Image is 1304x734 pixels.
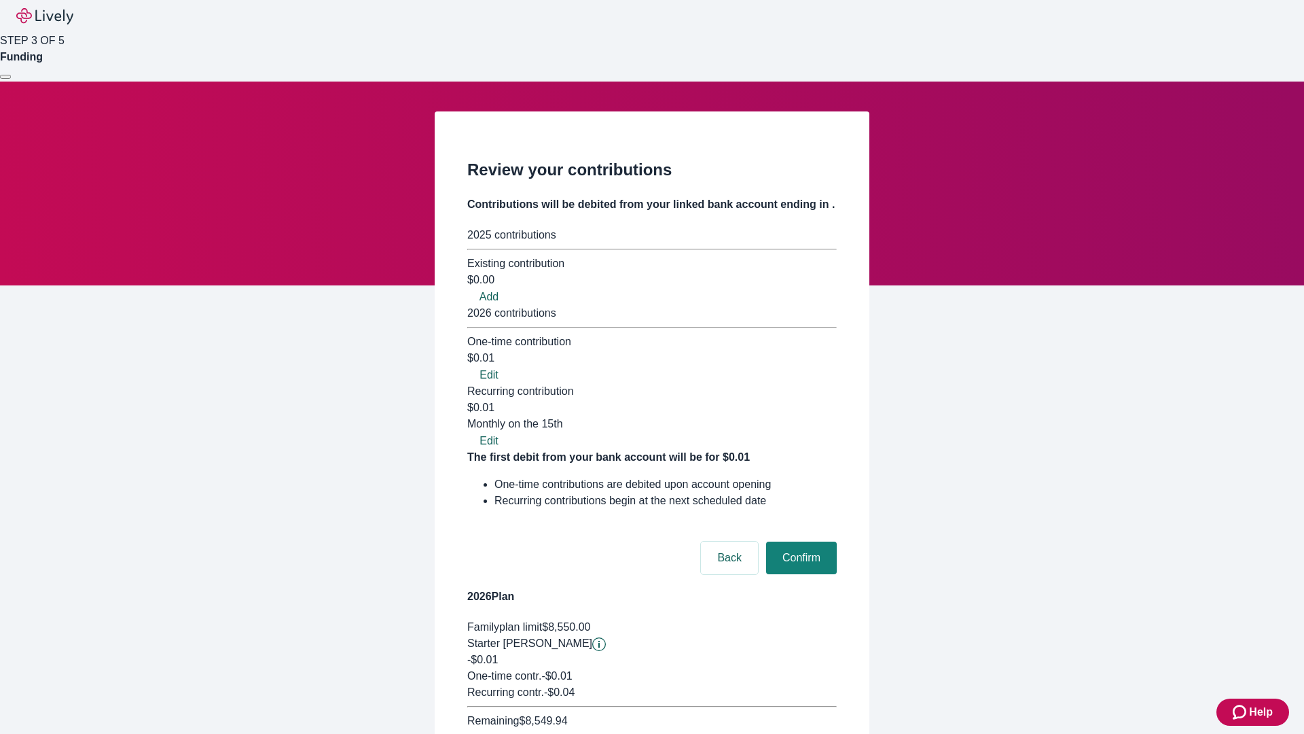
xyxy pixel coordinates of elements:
[467,400,837,432] div: $0.01
[467,383,837,400] div: Recurring contribution
[701,542,758,574] button: Back
[467,433,511,449] button: Edit
[467,272,837,288] div: $0.00
[467,451,750,463] strong: The first debit from your bank account will be for $0.01
[542,621,590,633] span: $8,550.00
[541,670,572,682] span: - $0.01
[467,350,837,366] div: $0.01
[467,589,837,605] h4: 2026 Plan
[1216,699,1289,726] button: Zendesk support iconHelp
[467,289,511,305] button: Add
[467,196,837,213] h4: Contributions will be debited from your linked bank account ending in .
[494,476,837,493] li: One-time contributions are debited upon account opening
[519,715,567,727] span: $8,549.94
[1233,704,1249,720] svg: Zendesk support icon
[467,670,541,682] span: One-time contr.
[467,367,511,383] button: Edit
[467,654,498,665] span: -$0.01
[467,416,837,432] div: Monthly on the 15th
[16,8,73,24] img: Lively
[467,621,542,633] span: Family plan limit
[592,637,606,651] svg: Starter penny details
[766,542,837,574] button: Confirm
[467,715,519,727] span: Remaining
[467,158,837,182] h2: Review your contributions
[467,334,837,350] div: One-time contribution
[467,637,592,649] span: Starter [PERSON_NAME]
[1249,704,1273,720] span: Help
[467,256,837,272] div: Existing contribution
[467,305,837,321] div: 2026 contributions
[544,686,575,698] span: - $0.04
[494,493,837,509] li: Recurring contributions begin at the next scheduled date
[467,227,837,243] div: 2025 contributions
[467,686,544,698] span: Recurring contr.
[592,637,606,651] button: Lively will contribute $0.01 to establish your account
